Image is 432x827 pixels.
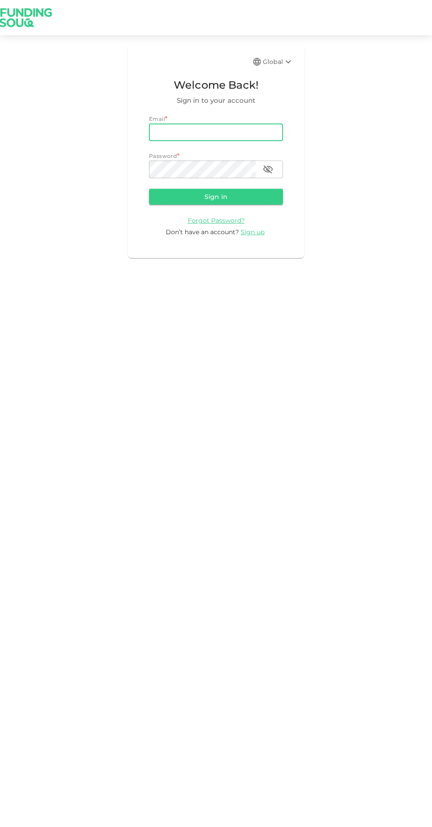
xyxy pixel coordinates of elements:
div: Global [263,56,294,67]
span: Sign in to your account [149,95,283,106]
input: email [149,123,283,141]
span: Email [149,116,165,122]
span: Welcome Back! [149,77,283,94]
span: Don’t have an account? [166,228,239,236]
span: Sign up [241,228,264,236]
span: Password [149,153,177,159]
a: Forgot Password? [188,216,245,225]
input: password [149,161,256,178]
button: Sign in [149,189,283,205]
